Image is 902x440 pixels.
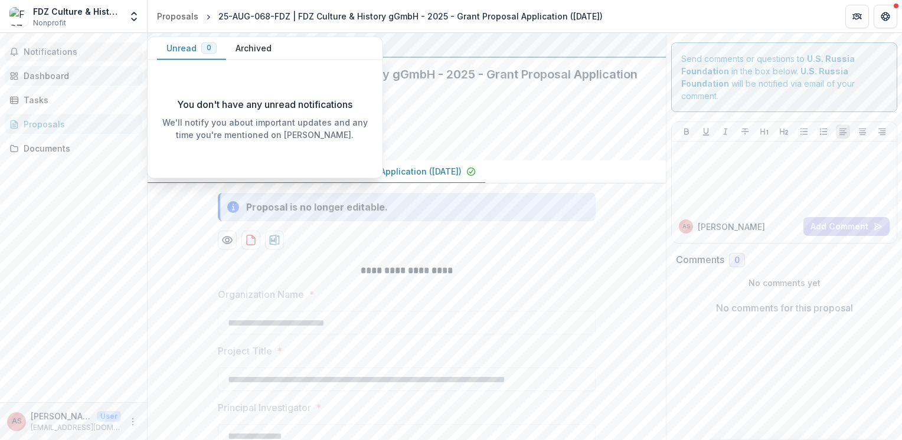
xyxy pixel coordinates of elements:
button: Unread [157,37,226,60]
div: FDZ Culture & History gGmbH [33,5,121,18]
p: Principal Investigator [218,400,311,415]
p: [EMAIL_ADDRESS][DOMAIN_NAME] [31,422,121,433]
p: Project Title [218,344,272,358]
button: Italicize [718,124,733,139]
div: U.S. Russia Foundation [157,38,656,52]
button: Heading 2 [777,124,791,139]
p: Organization Name [218,287,304,301]
div: Proposal is no longer editable. [246,200,388,214]
p: We'll notify you about important updates and any time you're mentioned on [PERSON_NAME]. [157,116,373,141]
nav: breadcrumb [152,8,607,25]
button: Open entity switcher [126,5,142,28]
button: Underline [699,124,713,139]
button: Preview aa24d914-cb70-4cb9-bb55-6d902c3d8a91-0.pdf [218,231,237,249]
span: Notifications [24,47,138,57]
div: Documents [24,142,133,155]
a: Proposals [5,114,142,134]
p: [PERSON_NAME] [698,221,765,233]
button: Partners [845,5,869,28]
button: Get Help [874,5,897,28]
p: No comments for this proposal [716,301,853,315]
button: download-proposal [265,231,284,249]
div: Anastasija Stefanovic [12,418,22,425]
button: Align Center [855,124,870,139]
button: Bold [679,124,694,139]
button: Strike [738,124,752,139]
button: Archived [226,37,281,60]
button: Ordered List [816,124,831,139]
h2: 25-AUG-068-FDZ | FDZ Culture & History gGmbH - 2025 - Grant Proposal Application ([DATE]) [157,67,638,96]
button: Heading 1 [757,124,772,139]
button: Bullet List [797,124,811,139]
div: Proposals [157,10,198,22]
p: User [97,411,121,422]
button: download-proposal [241,231,260,249]
span: 0 [734,255,740,265]
div: Tasks [24,94,133,106]
a: Tasks [5,90,142,110]
a: Documents [5,139,142,158]
div: 25-AUG-068-FDZ | FDZ Culture & History gGmbH - 2025 - Grant Proposal Application ([DATE]) [218,10,603,22]
span: Nonprofit [33,18,66,28]
button: Notifications [5,42,142,61]
img: FDZ Culture & History gGmbH [9,7,28,26]
button: Align Left [836,124,850,139]
p: You don't have any unread notifications [177,97,352,111]
a: Dashboard [5,66,142,86]
button: More [126,415,140,429]
div: Dashboard [24,70,133,82]
p: No comments yet [676,277,893,289]
span: 0 [207,44,211,52]
button: Add Comment [803,217,890,236]
h2: Comments [676,254,724,265]
div: Proposals [24,118,133,130]
p: [PERSON_NAME] [31,410,92,422]
a: Proposals [152,8,203,25]
div: Anastasija Stefanovic [682,224,690,229]
button: Align Right [875,124,889,139]
div: Send comments or questions to in the box below. will be notified via email of your comment. [671,42,897,112]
